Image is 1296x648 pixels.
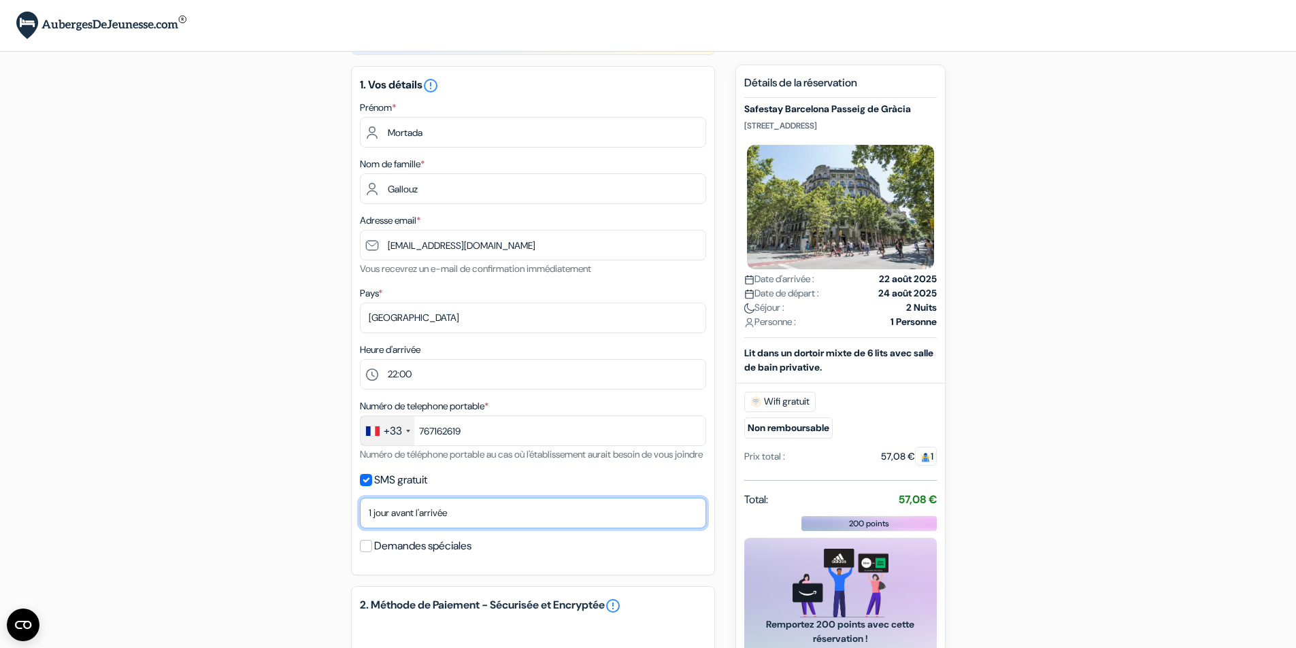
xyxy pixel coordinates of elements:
small: Numéro de téléphone portable au cas où l'établissement aurait besoin de vous joindre [360,448,703,460]
div: 57,08 € [881,449,937,464]
label: Numéro de telephone portable [360,399,488,413]
span: Remportez 200 points avec cette réservation ! [761,617,920,646]
label: Pays [360,286,382,301]
input: 6 12 34 56 78 [360,415,706,446]
a: error_outline [422,78,439,92]
label: Heure d'arrivée [360,343,420,357]
div: France: +33 [361,416,414,445]
h5: 1. Vos détails [360,78,706,94]
div: Prix total : [744,449,785,464]
img: user_icon.svg [744,318,754,328]
span: Wifi gratuit [744,392,816,412]
label: SMS gratuit [374,471,427,490]
button: Ouvrir le widget CMP [7,609,39,641]
b: Lit dans un dortoir mixte de 6 lits avec salle de bain privative. [744,347,933,373]
img: calendar.svg [744,289,754,299]
span: Personne : [744,315,796,329]
img: AubergesDeJeunesse.com [16,12,186,39]
img: moon.svg [744,303,754,313]
i: error_outline [422,78,439,94]
h5: 2. Méthode de Paiement - Sécurisée et Encryptée [360,598,706,614]
span: Séjour : [744,301,784,315]
span: Total: [744,492,768,508]
small: Vous recevrez un e-mail de confirmation immédiatement [360,262,591,275]
img: gift_card_hero_new.png [793,549,888,617]
img: guest.svg [920,452,931,462]
span: 200 points [849,517,889,530]
label: Adresse email [360,214,420,228]
strong: 57,08 € [899,492,937,507]
label: Prénom [360,101,396,115]
strong: 24 août 2025 [878,286,937,301]
label: Nom de famille [360,157,425,171]
a: error_outline [605,598,621,614]
p: [STREET_ADDRESS] [744,120,937,131]
strong: 22 août 2025 [879,272,937,286]
strong: 1 Personne [891,315,937,329]
h5: Safestay Barcelona Passeig de Gràcia [744,103,937,115]
input: Entrer adresse e-mail [360,230,706,260]
h5: Détails de la réservation [744,76,937,98]
span: 1 [915,447,937,466]
span: Date de départ : [744,286,819,301]
img: calendar.svg [744,275,754,285]
span: Date d'arrivée : [744,272,814,286]
input: Entrer le nom de famille [360,173,706,204]
img: free_wifi.svg [750,396,761,407]
div: +33 [384,423,402,439]
input: Entrez votre prénom [360,117,706,148]
strong: 2 Nuits [906,301,937,315]
label: Demandes spéciales [374,536,471,556]
small: Non remboursable [744,417,833,439]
